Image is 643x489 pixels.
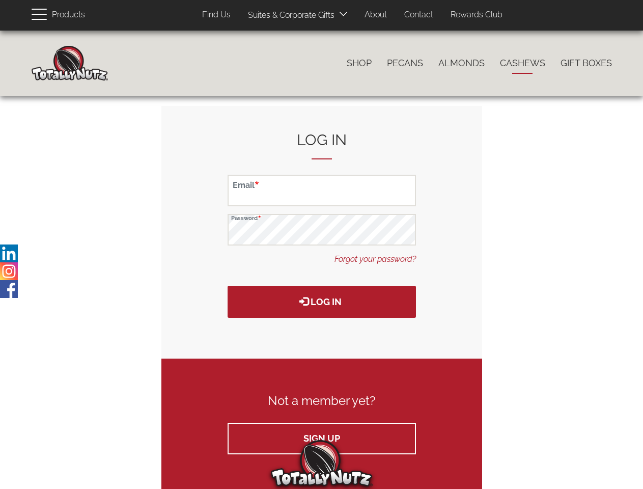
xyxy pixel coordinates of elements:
[339,52,379,74] a: Shop
[334,254,416,265] a: Forgot your password?
[240,6,338,25] a: Suites & Corporate Gifts
[228,286,416,318] button: Log in
[52,8,85,22] span: Products
[228,423,416,454] a: Sign up
[379,52,431,74] a: Pecans
[194,5,238,25] a: Find Us
[271,440,373,486] img: Totally Nutz Logo
[553,52,620,74] a: Gift Boxes
[397,5,441,25] a: Contact
[492,52,553,74] a: Cashews
[228,394,416,407] h3: Not a member yet?
[443,5,510,25] a: Rewards Club
[357,5,395,25] a: About
[431,52,492,74] a: Almonds
[228,175,416,206] input: Enter your email address.
[228,131,416,159] h2: Log in
[32,46,108,80] img: Home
